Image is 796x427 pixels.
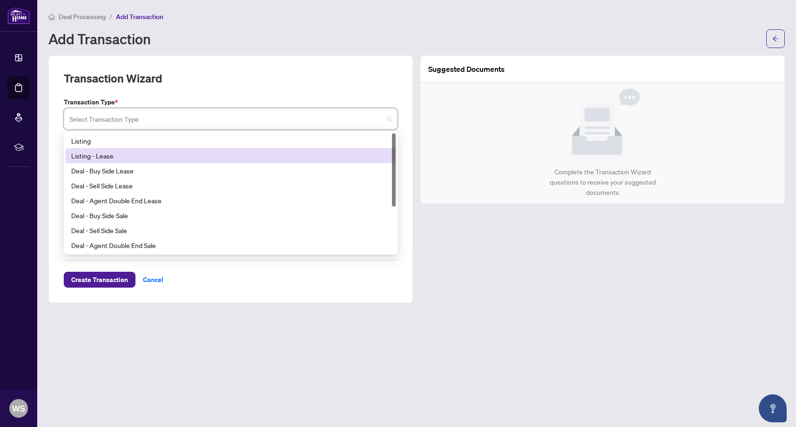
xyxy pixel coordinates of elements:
[66,208,396,223] div: Deal - Buy Side Sale
[143,272,163,287] span: Cancel
[48,14,55,20] span: home
[71,136,390,146] div: Listing
[71,165,390,176] div: Deal - Buy Side Lease
[135,272,171,288] button: Cancel
[71,272,128,287] span: Create Transaction
[566,89,640,159] img: Null State Icon
[66,148,396,163] div: Listing - Lease
[64,71,162,86] h2: Transaction Wizard
[759,394,787,422] button: Open asap
[64,97,398,107] label: Transaction Type
[71,195,390,206] div: Deal - Agent Double End Lease
[71,210,390,220] div: Deal - Buy Side Sale
[66,178,396,193] div: Deal - Sell Side Lease
[71,180,390,191] div: Deal - Sell Side Lease
[7,7,30,24] img: logo
[772,35,779,42] span: arrow-left
[71,151,390,161] div: Listing - Lease
[66,163,396,178] div: Deal - Buy Side Lease
[66,223,396,238] div: Deal - Sell Side Sale
[64,272,135,288] button: Create Transaction
[109,11,112,22] li: /
[428,63,505,75] article: Suggested Documents
[48,31,151,46] h1: Add Transaction
[12,402,25,415] span: WS
[71,225,390,235] div: Deal - Sell Side Sale
[540,167,666,198] div: Complete the Transaction Wizard questions to receive your suggested documents
[116,13,163,21] span: Add Transaction
[66,133,396,148] div: Listing
[59,13,106,21] span: Deal Processing
[66,238,396,253] div: Deal - Agent Double End Sale
[66,193,396,208] div: Deal - Agent Double End Lease
[71,240,390,250] div: Deal - Agent Double End Sale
